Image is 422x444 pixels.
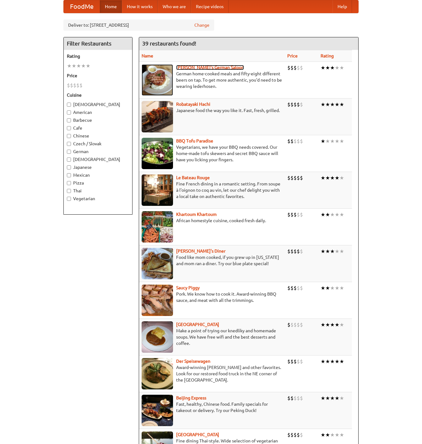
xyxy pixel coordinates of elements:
a: Le Bateau Rouge [176,175,210,180]
img: czechpoint.jpg [142,321,173,353]
a: [PERSON_NAME]'s Diner [176,249,225,254]
li: ★ [67,62,72,69]
input: [DEMOGRAPHIC_DATA] [67,103,71,107]
li: $ [297,138,300,145]
input: Thai [67,189,71,193]
li: $ [294,431,297,438]
input: German [67,150,71,154]
li: ★ [86,62,90,69]
a: BBQ Tofu Paradise [176,138,213,143]
a: Robatayaki Hachi [176,102,210,107]
li: $ [294,174,297,181]
li: $ [297,395,300,402]
li: $ [300,358,303,365]
li: ★ [325,174,330,181]
li: $ [73,82,76,89]
li: ★ [325,211,330,218]
ng-pluralize: 39 restaurants found! [142,40,196,46]
li: $ [287,64,290,71]
p: Japanese food the way you like it. Fast, fresh, grilled. [142,107,282,114]
a: Khartoum Khartoum [176,212,217,217]
label: Chinese [67,133,129,139]
li: $ [300,248,303,255]
b: Der Speisewagen [176,359,210,364]
li: ★ [330,285,335,292]
li: $ [290,248,294,255]
div: Deliver to: [STREET_ADDRESS] [63,19,214,31]
label: Japanese [67,164,129,170]
li: $ [294,395,297,402]
li: $ [287,395,290,402]
li: ★ [330,101,335,108]
img: khartoum.jpg [142,211,173,243]
label: Thai [67,188,129,194]
li: $ [287,248,290,255]
a: Saucy Piggy [176,285,200,290]
p: Make a point of trying our knedlíky and homemade soups. We have free wifi and the best desserts a... [142,328,282,346]
li: ★ [335,138,339,145]
li: $ [287,321,290,328]
li: $ [300,101,303,108]
a: [PERSON_NAME]'s German Saloon [176,65,244,70]
li: ★ [330,431,335,438]
li: $ [290,395,294,402]
li: ★ [321,211,325,218]
p: African homestyle cuisine, cooked fresh daily. [142,217,282,224]
li: $ [297,431,300,438]
label: Mexican [67,172,129,178]
li: ★ [325,64,330,71]
h5: Price [67,72,129,79]
label: Cafe [67,125,129,131]
li: $ [300,64,303,71]
li: ★ [339,174,344,181]
p: Food like mom cooked, if you grew up in [US_STATE] and mom ran a diner. Try our blue plate special! [142,254,282,267]
li: $ [300,174,303,181]
li: $ [290,174,294,181]
li: ★ [321,285,325,292]
li: $ [287,101,290,108]
h5: Rating [67,53,129,59]
li: ★ [339,64,344,71]
li: ★ [81,62,86,69]
li: ★ [335,358,339,365]
li: $ [300,321,303,328]
li: ★ [321,358,325,365]
li: $ [76,82,79,89]
img: bateaurouge.jpg [142,174,173,206]
li: $ [294,285,297,292]
li: ★ [330,395,335,402]
li: $ [287,138,290,145]
input: Chinese [67,134,71,138]
li: ★ [339,321,344,328]
li: ★ [325,101,330,108]
li: ★ [339,431,344,438]
li: $ [290,321,294,328]
p: Fine French dining in a romantic setting. From soupe à l'oignon to coq au vin, let our chef delig... [142,181,282,200]
a: Home [100,0,122,13]
label: Czech / Slovak [67,141,129,147]
li: ★ [321,64,325,71]
p: Award-winning [PERSON_NAME] and other favorites. Look for our restored food truck in the NE corne... [142,364,282,383]
li: $ [297,285,300,292]
li: ★ [325,395,330,402]
li: $ [67,82,70,89]
a: Beijing Express [176,395,206,400]
input: Cafe [67,126,71,130]
a: How it works [122,0,158,13]
li: $ [294,64,297,71]
p: Pork. We know how to cook it. Award-winning BBQ sauce, and meat with all the trimmings. [142,291,282,303]
a: Help [333,0,352,13]
li: $ [300,431,303,438]
li: ★ [339,395,344,402]
a: Recipe videos [191,0,229,13]
input: [DEMOGRAPHIC_DATA] [67,158,71,162]
li: ★ [335,395,339,402]
li: ★ [325,248,330,255]
li: ★ [321,431,325,438]
li: ★ [325,431,330,438]
label: Pizza [67,180,129,186]
p: German home-cooked meals and fifty-eight different beers on tap. To get more authentic, you'd nee... [142,71,282,89]
li: ★ [321,395,325,402]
